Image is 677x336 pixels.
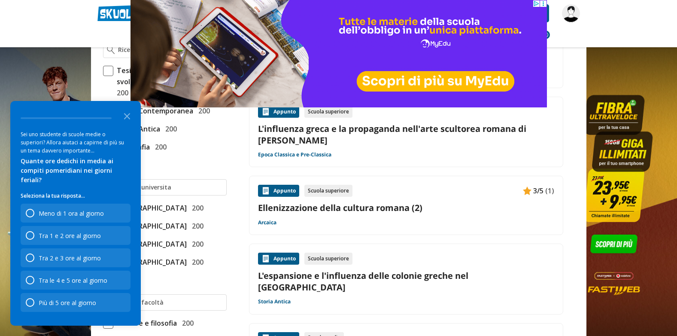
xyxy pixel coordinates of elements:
[533,185,543,196] span: 3/5
[10,101,141,326] div: Survey
[39,276,107,284] div: Tra le 4 e 5 ore al giorno
[113,202,187,214] span: [GEOGRAPHIC_DATA]
[258,151,331,158] a: Epoca Classica e Pre-Classica
[39,209,104,217] div: Meno di 1 ora al giorno
[188,220,203,232] span: 200
[39,254,101,262] div: Tra 2 e 3 ore al giorno
[304,106,352,118] div: Scuola superiore
[562,4,580,22] img: eliogiovanni07
[21,130,131,155] div: Sei uno studente di scuole medie o superiori? Allora aiutaci a capirne di più su un tema davvero ...
[118,107,136,124] button: Close the survey
[152,141,167,153] span: 200
[107,46,115,54] img: Ricerca materia o esame
[258,270,554,293] a: L'espansione e l'influenza delle colonie greche nel [GEOGRAPHIC_DATA]
[113,220,187,232] span: [GEOGRAPHIC_DATA]
[188,202,203,214] span: 200
[21,204,131,223] div: Meno di 1 ora al giorno
[258,185,299,197] div: Appunto
[21,192,131,200] p: Seleziona la tua risposta...
[113,257,187,268] span: [GEOGRAPHIC_DATA]
[258,123,554,146] a: L'influenza greca e la propaganda nell'arte scultorea romana di [PERSON_NAME]
[113,238,187,250] span: [GEOGRAPHIC_DATA]
[118,298,222,307] input: Ricerca facoltà
[21,226,131,245] div: Tra 1 e 2 ore al giorno
[188,257,203,268] span: 200
[258,219,276,226] a: Arcaica
[21,248,131,267] div: Tra 2 e 3 ore al giorno
[261,107,270,116] img: Appunti contenuto
[21,293,131,312] div: Più di 5 ore al giorno
[258,202,554,214] a: Ellenizzazione della cultura romana (2)
[39,299,96,307] div: Più di 5 ore al giorno
[113,87,128,98] span: 200
[118,183,222,192] input: Ricerca universita
[195,105,210,116] span: 200
[188,238,203,250] span: 200
[545,185,554,196] span: (1)
[261,186,270,195] img: Appunti contenuto
[21,156,131,185] div: Quante ore dedichi in media ai compiti pomeridiani nei giorni feriali?
[523,186,531,195] img: Appunti contenuto
[21,271,131,290] div: Tra le 4 e 5 ore al giorno
[113,65,227,87] span: Tesina maturità: idee e tesine svolte
[258,253,299,265] div: Appunto
[258,106,299,118] div: Appunto
[118,46,222,54] input: Ricerca materia o esame
[304,253,352,265] div: Scuola superiore
[304,185,352,197] div: Scuola superiore
[179,318,194,329] span: 200
[39,232,101,240] div: Tra 1 e 2 ore al giorno
[261,254,270,263] img: Appunti contenuto
[113,318,177,329] span: Lettere e filosofia
[162,123,177,134] span: 200
[113,105,193,116] span: Storia Contemporanea
[258,298,291,305] a: Storia Antica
